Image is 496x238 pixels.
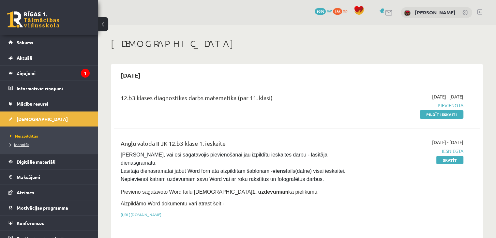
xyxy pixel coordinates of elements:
[333,8,351,13] a: 186 xp
[17,159,55,165] span: Digitālie materiāli
[356,148,463,155] span: Iesniegta
[17,116,68,122] span: [DEMOGRAPHIC_DATA]
[8,66,90,81] a: Ziņojumi1
[8,96,90,111] a: Mācību resursi
[114,67,147,83] h2: [DATE]
[432,93,463,100] span: [DATE] - [DATE]
[17,101,48,107] span: Mācību resursi
[8,112,90,126] a: [DEMOGRAPHIC_DATA]
[17,55,32,61] span: Aktuāli
[121,139,346,151] div: Angļu valoda II JK 12.b3 klase 1. ieskaite
[333,8,342,15] span: 186
[8,81,90,96] a: Informatīvie ziņojumi
[17,66,90,81] legend: Ziņojumi
[10,133,91,139] a: Neizpildītās
[17,220,44,226] span: Konferences
[81,69,90,78] i: 1
[8,200,90,215] a: Motivācijas programma
[8,35,90,50] a: Sākums
[252,189,288,195] strong: 1. uzdevumam
[111,38,483,49] h1: [DEMOGRAPHIC_DATA]
[327,8,332,13] span: mP
[10,133,38,139] span: Neizpildītās
[8,216,90,231] a: Konferences
[8,50,90,65] a: Aktuāli
[10,142,29,147] span: Izlabotās
[121,201,224,206] span: Aizpildāmo Word dokumentu vari atrast šeit -
[315,8,332,13] a: 1959 mP
[17,170,90,185] legend: Maksājumi
[420,110,463,119] a: Pildīt ieskaiti
[121,152,347,182] span: [PERSON_NAME], vai esi sagatavojis pievienošanai jau izpildītu ieskaites darbu - lasītāja dienasg...
[8,185,90,200] a: Atzīmes
[121,189,319,195] span: Pievieno sagatavoto Word failu [DEMOGRAPHIC_DATA] kā pielikumu.
[356,102,463,109] span: Pievienota
[436,156,463,164] a: Skatīt
[8,154,90,169] a: Digitālie materiāli
[121,93,346,105] div: 12.b3 klases diagnostikas darbs matemātikā (par 11. klasi)
[273,168,286,174] strong: viens
[17,189,34,195] span: Atzīmes
[7,11,59,28] a: Rīgas 1. Tālmācības vidusskola
[415,9,456,16] a: [PERSON_NAME]
[17,205,68,211] span: Motivācijas programma
[121,212,161,217] a: [URL][DOMAIN_NAME]
[404,10,411,16] img: Tīna Šneidere
[315,8,326,15] span: 1959
[432,139,463,146] span: [DATE] - [DATE]
[17,81,90,96] legend: Informatīvie ziņojumi
[343,8,347,13] span: xp
[8,170,90,185] a: Maksājumi
[10,141,91,147] a: Izlabotās
[17,39,33,45] span: Sākums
